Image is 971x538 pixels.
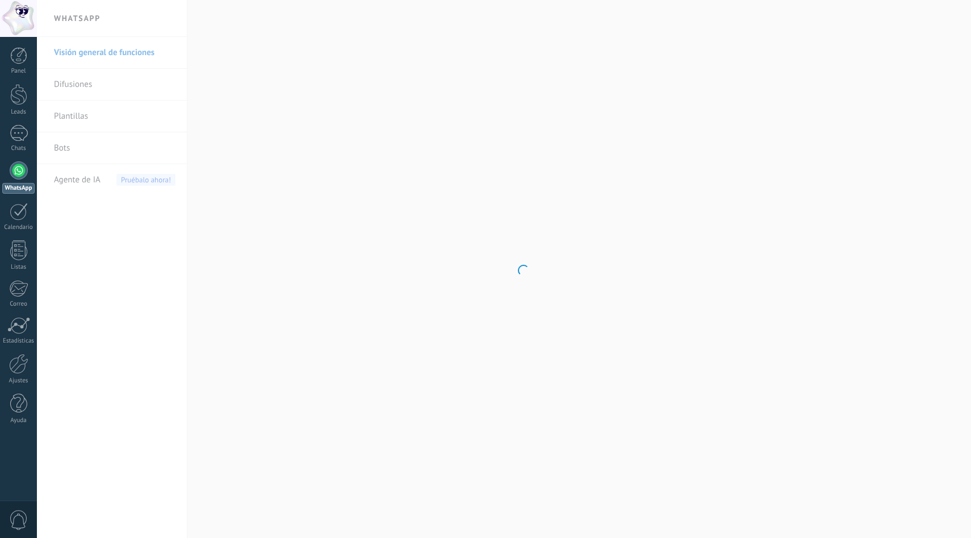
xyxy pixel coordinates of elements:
[2,68,35,75] div: Panel
[2,183,35,194] div: WhatsApp
[2,145,35,152] div: Chats
[2,264,35,271] div: Listas
[2,224,35,231] div: Calendario
[2,377,35,385] div: Ajustes
[2,417,35,424] div: Ayuda
[2,109,35,116] div: Leads
[2,337,35,345] div: Estadísticas
[2,301,35,308] div: Correo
